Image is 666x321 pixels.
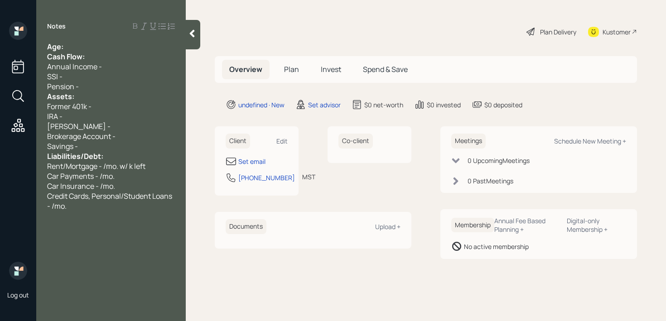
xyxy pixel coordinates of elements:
[47,42,63,52] span: Age:
[47,22,66,31] label: Notes
[451,134,486,149] h6: Meetings
[47,171,115,181] span: Car Payments - /mo.
[47,111,63,121] span: IRA -
[302,172,315,182] div: MST
[47,81,79,91] span: Pension -
[47,141,78,151] span: Savings -
[338,134,373,149] h6: Co-client
[427,100,461,110] div: $0 invested
[47,52,85,62] span: Cash Flow:
[47,72,63,81] span: SSI -
[484,100,522,110] div: $0 deposited
[47,161,145,171] span: Rent/Mortgage - /mo. w/ k left
[494,216,560,234] div: Annual Fee Based Planning +
[238,157,265,166] div: Set email
[468,176,513,186] div: 0 Past Meeting s
[364,100,403,110] div: $0 net-worth
[226,134,250,149] h6: Client
[9,262,27,280] img: retirable_logo.png
[468,156,530,165] div: 0 Upcoming Meeting s
[47,131,116,141] span: Brokerage Account -
[276,137,288,145] div: Edit
[47,191,174,211] span: Credit Cards, Personal/Student Loans - /mo.
[238,173,295,182] div: [PHONE_NUMBER]
[47,151,103,161] span: Liabilities/Debt:
[47,101,92,111] span: Former 401k -
[540,27,576,37] div: Plan Delivery
[238,100,285,110] div: undefined · New
[47,181,115,191] span: Car Insurance - /mo.
[47,62,102,72] span: Annual Income -
[375,222,401,231] div: Upload +
[603,27,631,37] div: Kustomer
[226,219,266,234] h6: Documents
[554,137,626,145] div: Schedule New Meeting +
[47,121,111,131] span: [PERSON_NAME] -
[284,64,299,74] span: Plan
[321,64,341,74] span: Invest
[229,64,262,74] span: Overview
[7,291,29,299] div: Log out
[451,218,494,233] h6: Membership
[363,64,408,74] span: Spend & Save
[567,216,626,234] div: Digital-only Membership +
[308,100,341,110] div: Set advisor
[464,242,529,251] div: No active membership
[47,91,74,101] span: Assets:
